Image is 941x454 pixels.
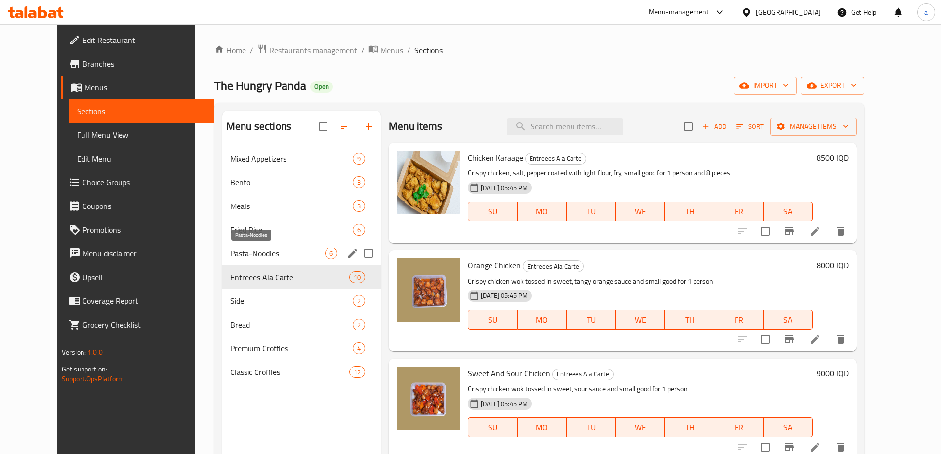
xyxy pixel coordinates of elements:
div: items [349,271,365,283]
span: Version: [62,346,86,359]
span: 4 [353,344,365,353]
span: SA [768,420,809,435]
span: FR [718,313,760,327]
span: Open [310,83,333,91]
span: MO [522,205,563,219]
button: SU [468,417,517,437]
span: Pasta-Noodles [230,248,325,259]
img: Sweet And Sour Chicken [397,367,460,430]
div: [GEOGRAPHIC_DATA] [756,7,821,18]
button: Manage items [770,118,857,136]
div: Bento3 [222,170,381,194]
span: MO [522,313,563,327]
button: FR [714,417,764,437]
div: Entreees Ala Carte [552,369,614,380]
a: Menus [61,76,214,99]
button: MO [518,202,567,221]
span: Promotions [82,224,206,236]
div: items [353,319,365,330]
span: 10 [350,273,365,282]
span: SA [768,205,809,219]
a: Menu disclaimer [61,242,214,265]
button: MO [518,310,567,330]
button: WE [616,417,665,437]
span: Sections [77,105,206,117]
button: export [801,77,864,95]
span: 9 [353,154,365,164]
span: TU [571,420,612,435]
button: MO [518,417,567,437]
span: 3 [353,202,365,211]
button: import [734,77,797,95]
span: WE [620,420,661,435]
span: Menus [84,82,206,93]
span: import [741,80,789,92]
li: / [250,44,253,56]
span: Sort [736,121,764,132]
button: WE [616,310,665,330]
span: Entreees Ala Carte [553,369,613,380]
div: Entreees Ala Carte10 [222,265,381,289]
a: Choice Groups [61,170,214,194]
a: Home [214,44,246,56]
span: Select section [678,116,698,137]
div: items [349,366,365,378]
span: TH [669,205,710,219]
button: TH [665,417,714,437]
button: SU [468,310,517,330]
span: 1.0.0 [87,346,103,359]
span: Edit Restaurant [82,34,206,46]
span: Entreees Ala Carte [523,261,583,272]
a: Upsell [61,265,214,289]
button: SA [764,417,813,437]
span: Mixed Appetizers [230,153,353,165]
p: Crispy chicken wok tossed in sweet, sour sauce and small good for 1 person [468,383,813,395]
div: Classic Croffles12 [222,360,381,384]
span: Bread [230,319,353,330]
button: TU [567,202,616,221]
button: Add section [357,115,381,138]
div: Open [310,81,333,93]
h6: 8000 IQD [817,258,849,272]
span: Sections [414,44,443,56]
a: Branches [61,52,214,76]
span: 3 [353,178,365,187]
span: Select to update [755,221,776,242]
button: Branch-specific-item [777,219,801,243]
span: Orange Chicken [468,258,521,273]
a: Support.OpsPlatform [62,372,124,385]
div: Menu-management [649,6,709,18]
span: Bento [230,176,353,188]
span: TU [571,313,612,327]
span: 6 [353,225,365,235]
span: Add [701,121,728,132]
input: search [507,118,623,135]
span: FR [718,420,760,435]
span: Meals [230,200,353,212]
span: export [809,80,857,92]
button: TU [567,417,616,437]
span: Classic Croffles [230,366,349,378]
img: Chicken Karaage [397,151,460,214]
span: a [924,7,928,18]
span: 2 [353,320,365,330]
button: FR [714,202,764,221]
a: Coverage Report [61,289,214,313]
div: Entreees Ala Carte [523,260,584,272]
button: SA [764,310,813,330]
span: TH [669,420,710,435]
button: FR [714,310,764,330]
a: Menus [368,44,403,57]
span: [DATE] 05:45 PM [477,291,532,300]
div: items [353,342,365,354]
p: Crispy chicken, salt, pepper coated with light flour, fry, small good for 1 person and 8 pieces [468,167,813,179]
span: Upsell [82,271,206,283]
span: Fried Rice [230,224,353,236]
span: TU [571,205,612,219]
a: Edit Menu [69,147,214,170]
span: Premium Croffles [230,342,353,354]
